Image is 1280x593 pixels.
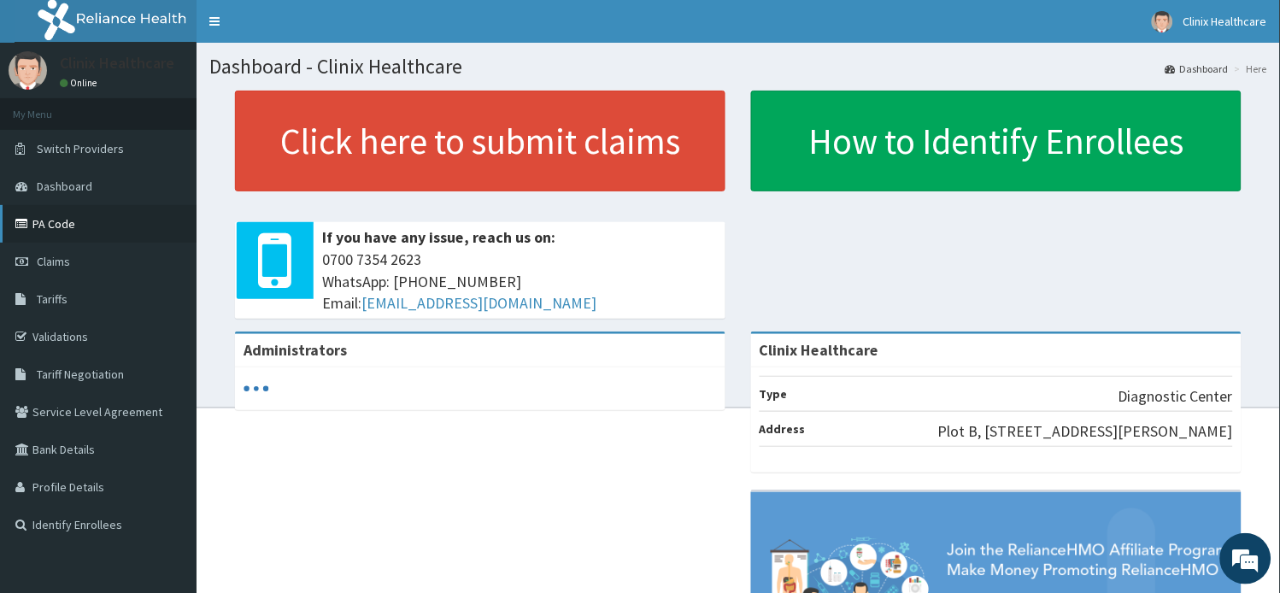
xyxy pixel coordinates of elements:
h1: Dashboard - Clinix Healthcare [209,56,1267,78]
b: Address [760,421,806,437]
span: Tariff Negotiation [37,367,124,382]
p: Plot B, [STREET_ADDRESS][PERSON_NAME] [938,420,1233,443]
a: Online [60,77,101,89]
a: Click here to submit claims [235,91,725,191]
span: Clinix Healthcare [1183,14,1267,29]
span: Dashboard [37,179,92,194]
strong: Clinix Healthcare [760,340,879,360]
p: Diagnostic Center [1119,385,1233,408]
span: Tariffs [37,291,68,307]
svg: audio-loading [244,376,269,402]
li: Here [1230,62,1267,76]
a: [EMAIL_ADDRESS][DOMAIN_NAME] [361,293,596,313]
span: Claims [37,254,70,269]
b: Administrators [244,340,347,360]
span: 0700 7354 2623 WhatsApp: [PHONE_NUMBER] Email: [322,249,717,314]
b: If you have any issue, reach us on: [322,227,555,247]
img: User Image [9,51,47,90]
img: User Image [1152,11,1173,32]
b: Type [760,386,788,402]
a: Dashboard [1166,62,1229,76]
a: How to Identify Enrollees [751,91,1242,191]
span: Switch Providers [37,141,124,156]
p: Clinix Healthcare [60,56,174,71]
